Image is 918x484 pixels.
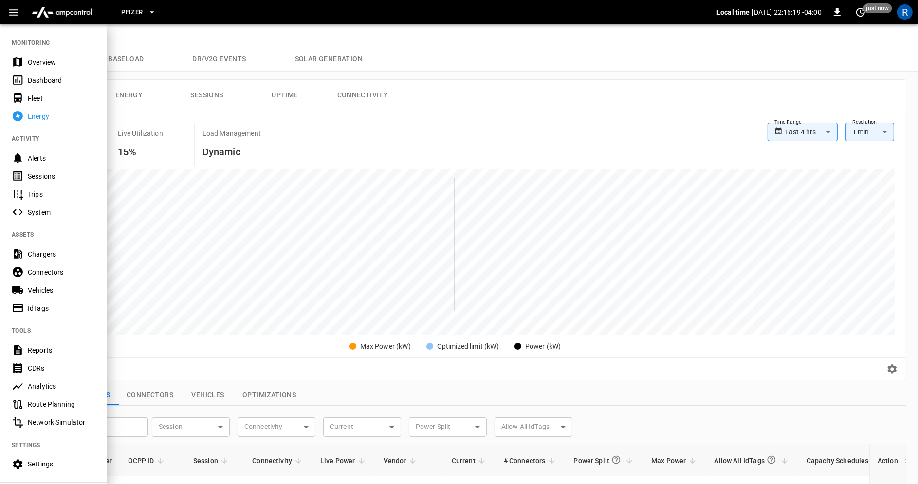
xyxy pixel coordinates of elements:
[28,93,95,103] div: Fleet
[28,417,95,427] div: Network Simulator
[28,153,95,163] div: Alerts
[28,207,95,217] div: System
[28,267,95,277] div: Connectors
[28,249,95,259] div: Chargers
[716,7,750,17] p: Local time
[752,7,822,17] p: [DATE] 22:16:19 -04:00
[28,285,95,295] div: Vehicles
[28,381,95,391] div: Analytics
[28,345,95,355] div: Reports
[897,4,913,20] div: profile-icon
[28,189,95,199] div: Trips
[28,459,95,469] div: Settings
[28,171,95,181] div: Sessions
[121,7,143,18] span: Pfizer
[28,363,95,373] div: CDRs
[28,3,96,21] img: ampcontrol.io logo
[28,75,95,85] div: Dashboard
[28,57,95,67] div: Overview
[28,303,95,313] div: IdTags
[853,4,868,20] button: set refresh interval
[28,112,95,121] div: Energy
[863,3,892,13] span: just now
[28,399,95,409] div: Route Planning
